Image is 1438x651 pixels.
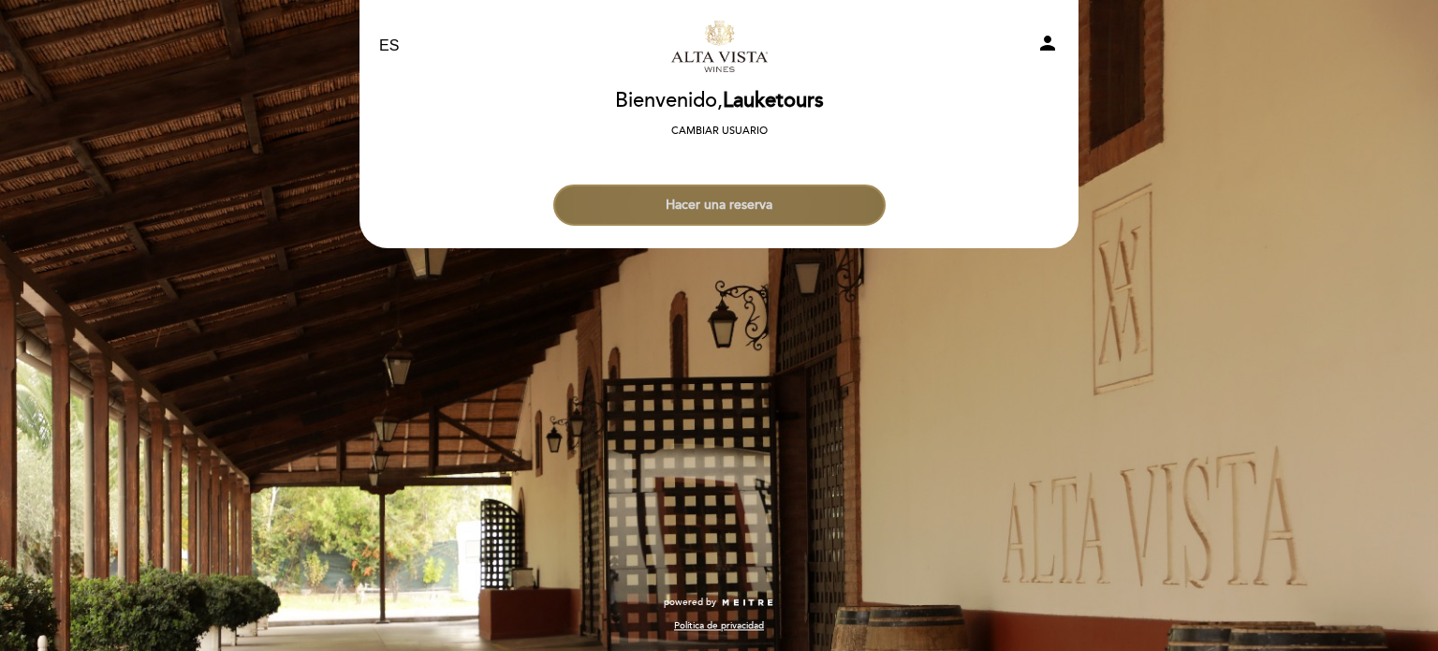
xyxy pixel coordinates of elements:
button: Hacer una reserva [553,185,886,226]
i: person [1036,32,1059,54]
button: Cambiar usuario [666,123,773,140]
button: person [1036,32,1059,61]
span: powered by [664,596,716,609]
a: powered by [664,596,774,609]
img: MEITRE [721,599,774,608]
span: Lauketours [723,88,824,113]
a: Política de privacidad [674,619,764,632]
a: Alta Vista Tourism [602,21,836,72]
h2: Bienvenido, [615,90,824,112]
